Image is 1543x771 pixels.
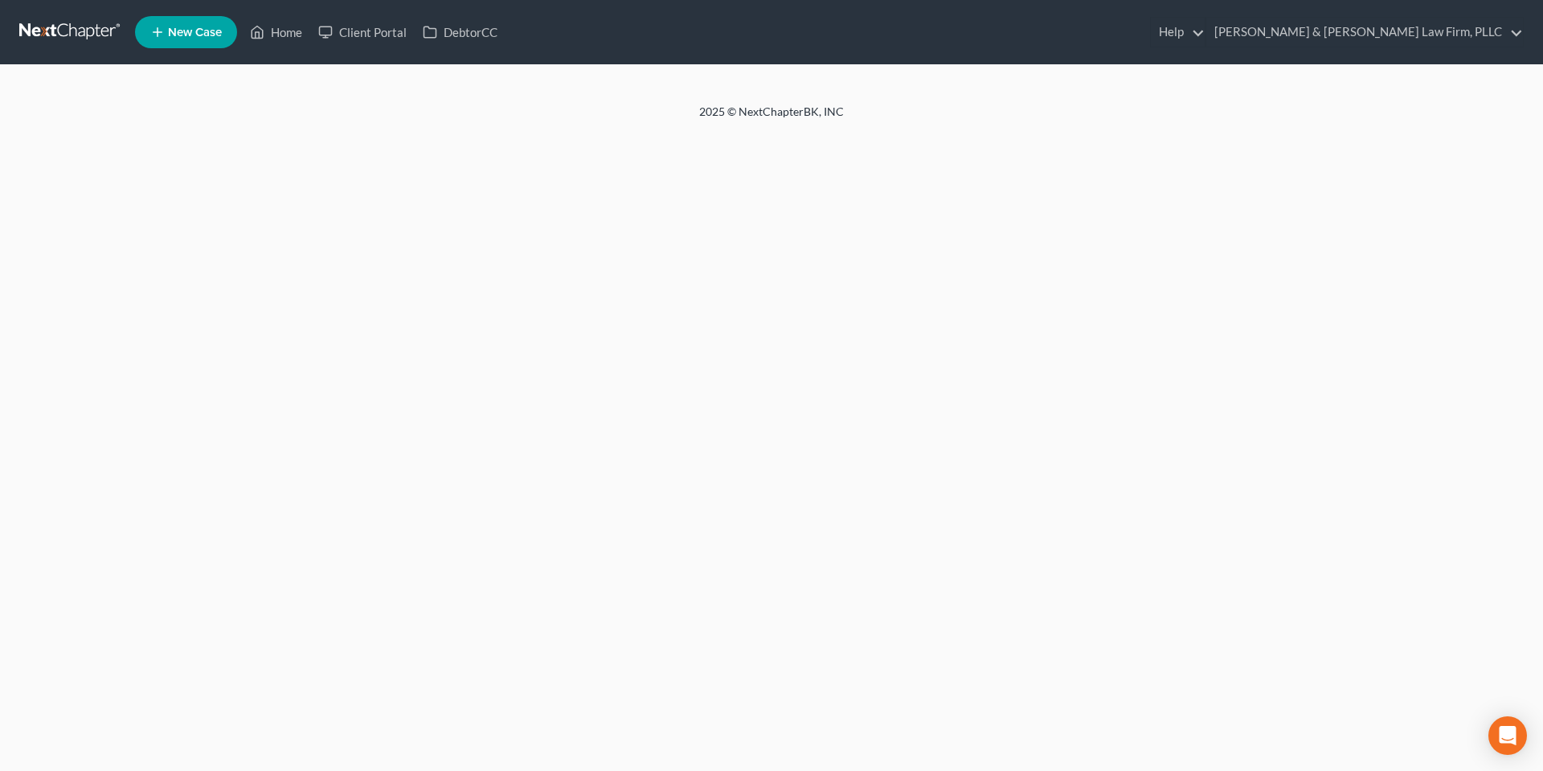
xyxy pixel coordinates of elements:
[1206,18,1523,47] a: [PERSON_NAME] & [PERSON_NAME] Law Firm, PLLC
[1151,18,1205,47] a: Help
[1488,716,1527,755] div: Open Intercom Messenger
[415,18,505,47] a: DebtorCC
[135,16,237,48] new-legal-case-button: New Case
[310,18,415,47] a: Client Portal
[313,104,1230,133] div: 2025 © NextChapterBK, INC
[242,18,310,47] a: Home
